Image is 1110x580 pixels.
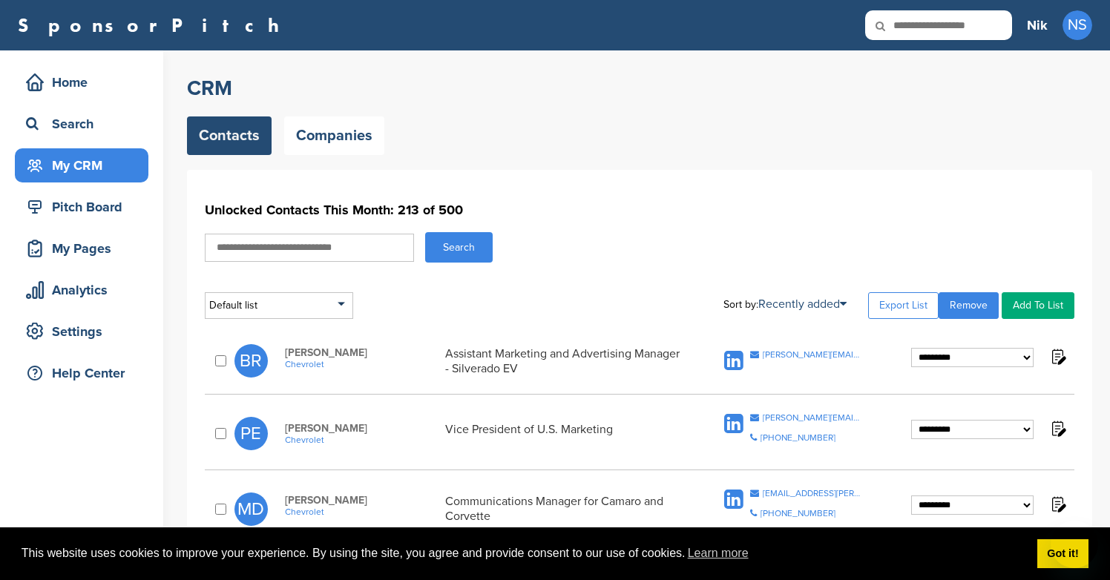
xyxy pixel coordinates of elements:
[285,435,438,445] a: Chevrolet
[22,360,148,386] div: Help Center
[22,235,148,262] div: My Pages
[445,494,685,524] div: Communications Manager for Camaro and Corvette
[758,297,847,312] a: Recently added
[445,422,685,445] div: Vice President of U.S. Marketing
[763,489,861,498] div: [EMAIL_ADDRESS][PERSON_NAME][DOMAIN_NAME]
[445,346,685,376] div: Assistant Marketing and Advertising Manager - Silverado EV
[22,152,148,179] div: My CRM
[1027,9,1048,42] a: Nik
[15,148,148,182] a: My CRM
[763,413,861,422] div: [PERSON_NAME][EMAIL_ADDRESS][PERSON_NAME][DOMAIN_NAME]
[285,422,438,435] span: [PERSON_NAME]
[205,292,353,319] div: Default list
[761,433,835,442] div: [PHONE_NUMBER]
[939,292,999,319] a: Remove
[285,359,438,369] a: Chevrolet
[285,346,438,359] span: [PERSON_NAME]
[15,107,148,141] a: Search
[18,16,289,35] a: SponsorPitch
[1063,10,1092,40] span: NS
[205,197,1074,223] h1: Unlocked Contacts This Month: 213 of 500
[15,273,148,307] a: Analytics
[15,65,148,99] a: Home
[22,69,148,96] div: Home
[1027,15,1048,36] h3: Nik
[22,542,1025,564] span: This website uses cookies to improve your experience. By using the site, you agree and provide co...
[723,298,847,310] div: Sort by:
[1048,419,1067,438] img: Notes
[686,542,751,564] a: learn more about cookies
[284,116,384,155] a: Companies
[187,75,1092,102] h2: CRM
[15,314,148,349] a: Settings
[285,507,438,517] a: Chevrolet
[22,111,148,137] div: Search
[1051,521,1098,568] iframe: Button to launch messaging window
[761,509,835,518] div: [PHONE_NUMBER]
[1037,539,1088,569] a: dismiss cookie message
[763,350,861,359] div: [PERSON_NAME][EMAIL_ADDRESS][PERSON_NAME][DOMAIN_NAME]
[285,494,438,507] span: [PERSON_NAME]
[1002,292,1074,319] a: Add To List
[22,277,148,303] div: Analytics
[425,232,493,263] button: Search
[868,292,939,319] a: Export List
[187,116,272,155] a: Contacts
[234,344,268,378] span: BR
[234,417,268,450] span: PE
[22,318,148,345] div: Settings
[15,190,148,224] a: Pitch Board
[1048,495,1067,513] img: Notes
[22,194,148,220] div: Pitch Board
[1048,347,1067,366] img: Notes
[15,356,148,390] a: Help Center
[234,492,268,526] span: MD
[15,231,148,266] a: My Pages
